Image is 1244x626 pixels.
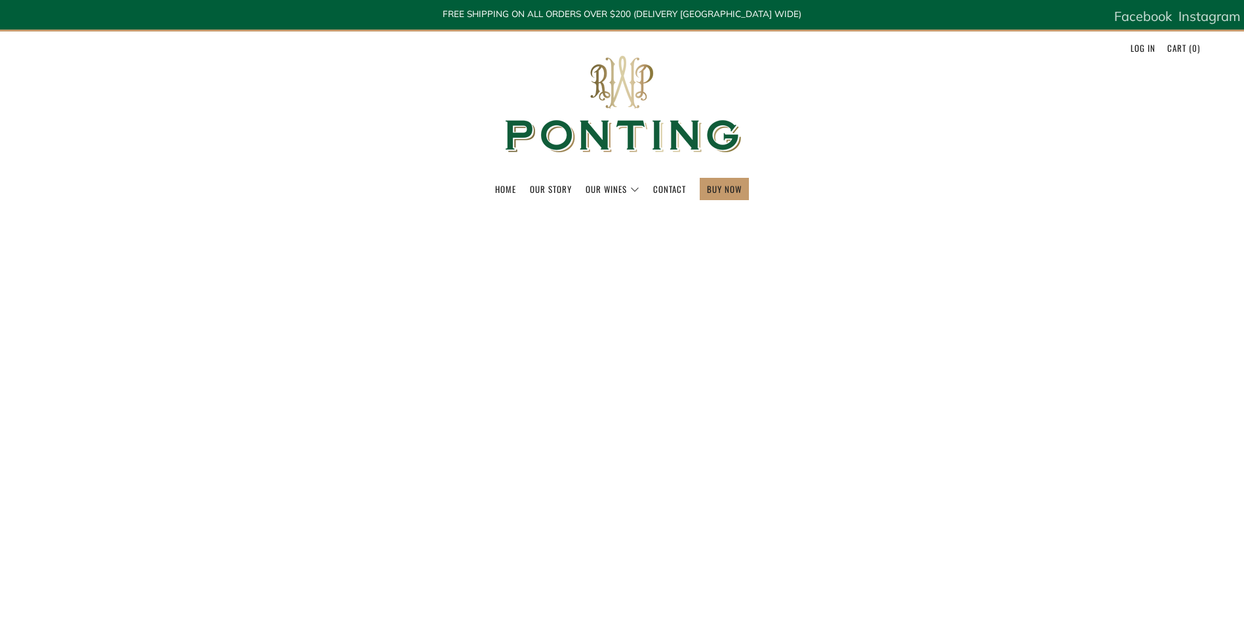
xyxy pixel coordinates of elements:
span: Instagram [1178,8,1241,24]
span: 0 [1192,41,1197,54]
a: Contact [653,178,686,199]
a: Log in [1131,37,1155,58]
a: Cart (0) [1167,37,1200,58]
a: Our Story [530,178,572,199]
a: Home [495,178,516,199]
a: Instagram [1178,3,1241,30]
a: Facebook [1114,3,1172,30]
img: Ponting Wines [491,31,753,178]
span: Facebook [1114,8,1172,24]
a: BUY NOW [707,178,742,199]
a: Our Wines [586,178,639,199]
